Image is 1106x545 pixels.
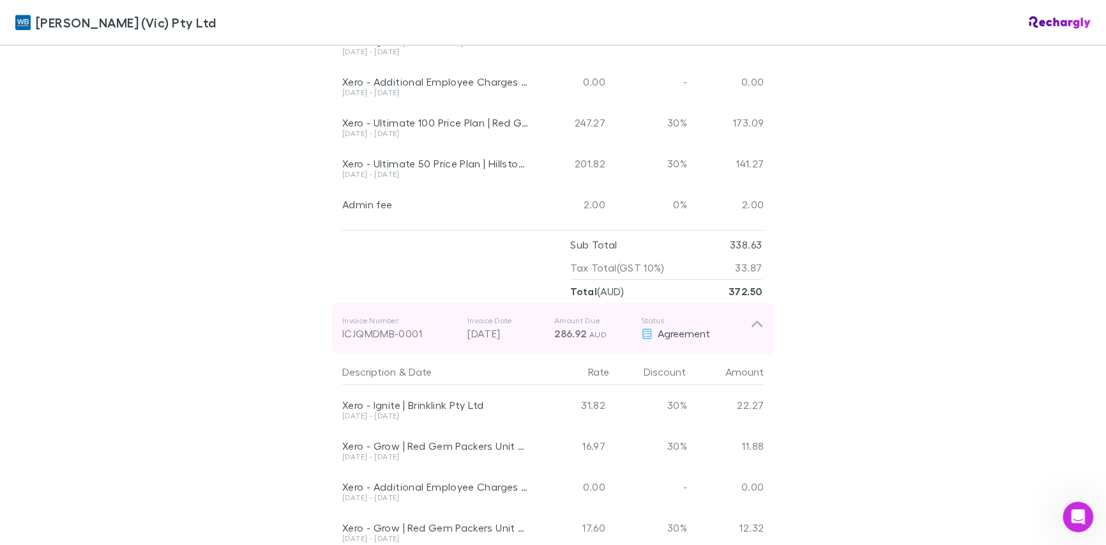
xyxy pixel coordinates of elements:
[570,256,665,279] p: Tax Total (GST 10%)
[1063,502,1093,532] iframe: Intercom live chat
[610,385,687,426] div: 30%
[729,285,762,298] strong: 372.50
[342,521,529,534] div: Xero - Grow | Red Gem Packers Unit Trust
[332,303,774,354] div: Invoice NumberICJQMDMB-0001Invoice Date[DATE]Amount Due286.92 AUDStatusAgreement
[534,466,610,507] div: 0.00
[342,316,457,326] p: Invoice Number
[342,89,529,96] div: [DATE] - [DATE]
[554,327,586,340] span: 286.92
[534,143,610,184] div: 201.82
[342,412,529,420] div: [DATE] - [DATE]
[687,426,764,466] div: 11.88
[610,426,687,466] div: 30%
[610,143,687,184] div: 30%
[641,316,750,326] p: Status
[342,453,529,461] div: [DATE] - [DATE]
[658,327,710,339] span: Agreement
[342,440,529,452] div: Xero - Grow | Red Gem Packers Unit Trust
[342,494,529,502] div: [DATE] - [DATE]
[687,143,764,184] div: 141.27
[589,330,607,339] span: AUD
[342,198,529,211] div: Admin fee
[570,285,597,298] strong: Total
[342,480,529,493] div: Xero - Additional Employee Charges over 100 | Red Gem Packers Unit Trust
[467,316,544,326] p: Invoice Date
[554,316,631,326] p: Amount Due
[534,426,610,466] div: 16.97
[342,130,529,137] div: [DATE] - [DATE]
[342,171,529,178] div: [DATE] - [DATE]
[687,61,764,102] div: 0.00
[570,280,624,303] p: ( AUD )
[534,385,610,426] div: 31.82
[467,326,544,341] p: [DATE]
[342,359,529,385] div: &
[610,61,687,102] div: -
[342,359,396,385] button: Description
[687,102,764,143] div: 173.09
[342,157,529,170] div: Xero - Ultimate 50 Price Plan | Hillston Farms Partnership
[534,184,610,225] div: 2.00
[730,233,762,256] p: 338.63
[610,184,687,225] div: 0%
[342,116,529,129] div: Xero - Ultimate 100 Price Plan | Red Gem Packers Unit Trust
[409,359,432,385] button: Date
[570,233,617,256] p: Sub Total
[687,385,764,426] div: 22.27
[687,184,764,225] div: 2.00
[735,256,762,279] p: 33.87
[1029,16,1091,29] img: Rechargly Logo
[342,75,529,88] div: Xero - Additional Employee Charges over 100 | Red Gem Packers Unit Trust
[534,102,610,143] div: 247.27
[342,535,529,542] div: [DATE] - [DATE]
[534,61,610,102] div: 0.00
[342,326,457,341] div: ICJQMDMB-0001
[36,13,216,32] span: [PERSON_NAME] (Vic) Pty Ltd
[342,399,529,411] div: Xero - Ignite | Brinklink Pty Ltd
[610,102,687,143] div: 30%
[15,15,31,30] img: William Buck (Vic) Pty Ltd's Logo
[342,48,529,56] div: [DATE] - [DATE]
[610,466,687,507] div: -
[687,466,764,507] div: 0.00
